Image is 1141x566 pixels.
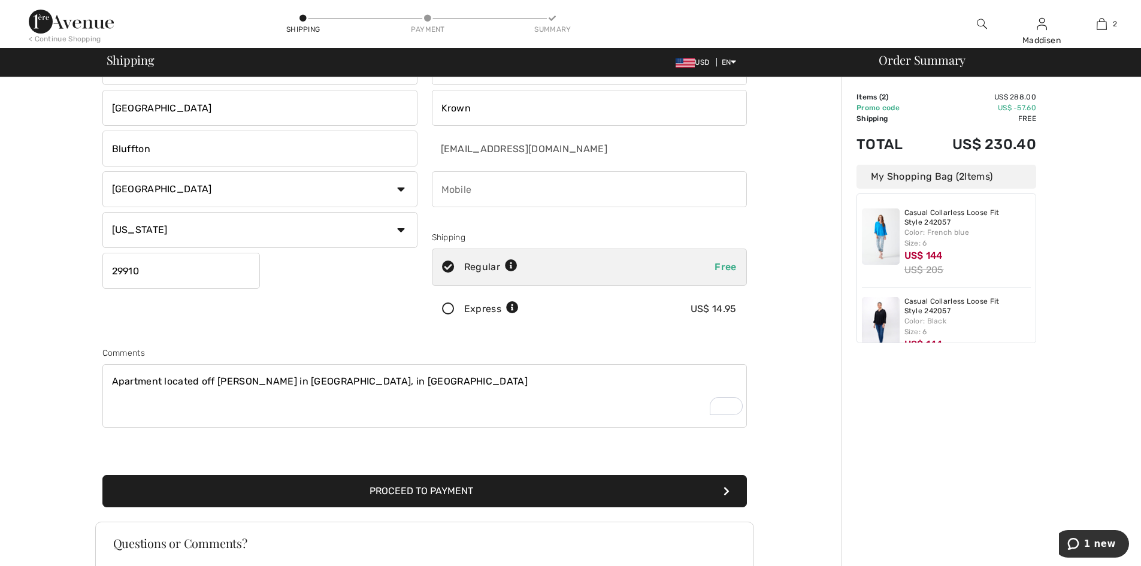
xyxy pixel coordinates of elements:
div: Order Summary [864,54,1134,66]
div: My Shopping Bag ( Items) [856,165,1036,189]
td: Items ( ) [856,92,921,102]
a: Casual Collarless Loose Fit Style 242057 [904,297,1031,316]
textarea: To enrich screen reader interactions, please activate Accessibility in Grammarly extension settings [102,364,747,428]
span: 2 [959,171,964,182]
span: USD [676,58,714,66]
td: Promo code [856,102,921,113]
a: Casual Collarless Loose Fit Style 242057 [904,208,1031,227]
span: Free [715,261,736,273]
img: Casual Collarless Loose Fit Style 242057 [862,297,900,353]
div: Color: French blue Size: 6 [904,227,1031,249]
td: Shipping [856,113,921,124]
span: US$ 144 [904,338,943,350]
s: US$ 205 [904,264,944,276]
div: Maddisen [1012,34,1071,47]
a: Sign In [1037,18,1047,29]
td: US$ 288.00 [921,92,1036,102]
button: Proceed to Payment [102,475,747,507]
td: Free [921,113,1036,124]
div: Payment [410,24,446,35]
a: 2 [1072,17,1131,31]
img: search the website [977,17,987,31]
input: City [102,131,417,167]
div: Color: Black Size: 6 [904,316,1031,337]
img: My Info [1037,17,1047,31]
span: 2 [1113,19,1117,29]
td: US$ 230.40 [921,124,1036,165]
div: Comments [102,347,747,359]
input: Address line 2 [102,90,417,126]
img: Casual Collarless Loose Fit Style 242057 [862,208,900,265]
span: 2 [882,93,886,101]
img: My Bag [1097,17,1107,31]
div: US$ 14.95 [691,302,737,316]
span: US$ 144 [904,250,943,261]
input: E-mail [432,131,668,167]
div: < Continue Shopping [29,34,101,44]
span: Shipping [107,54,155,66]
div: Regular [464,260,517,274]
div: Express [464,302,519,316]
div: Summary [534,24,570,35]
input: Mobile [432,171,747,207]
h3: Questions or Comments? [113,537,736,549]
td: US$ -57.60 [921,102,1036,113]
input: Last name [432,90,747,126]
td: Total [856,124,921,165]
input: Zip/Postal Code [102,253,260,289]
iframe: Opens a widget where you can chat to one of our agents [1059,530,1129,560]
div: Shipping [285,24,321,35]
span: EN [722,58,737,66]
img: 1ère Avenue [29,10,114,34]
div: Shipping [432,231,747,244]
img: US Dollar [676,58,695,68]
